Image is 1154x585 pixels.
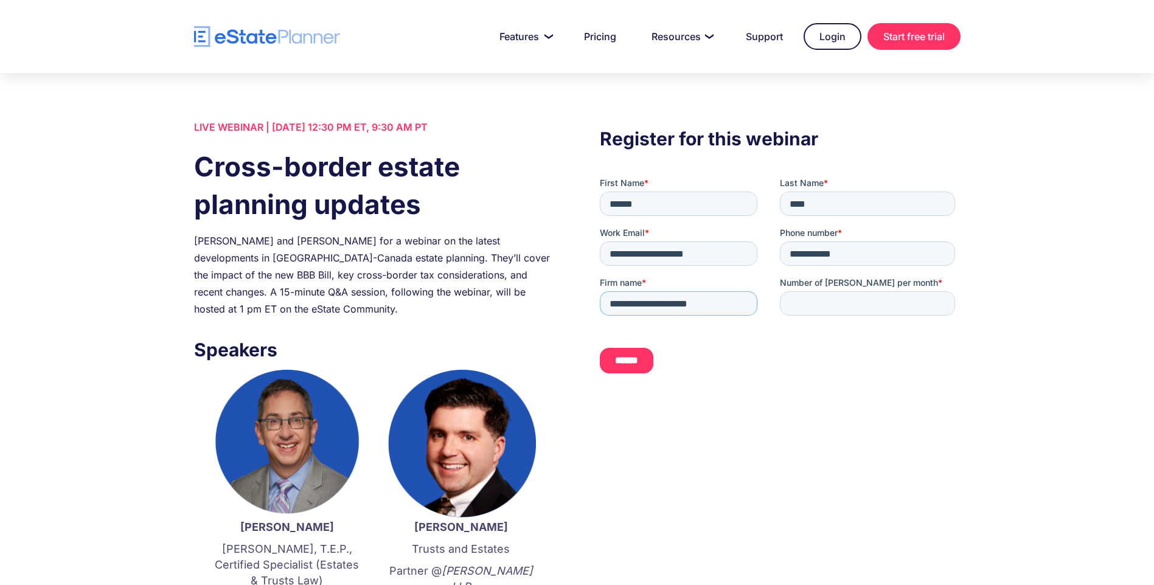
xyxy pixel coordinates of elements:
[804,23,861,50] a: Login
[386,541,536,557] p: Trusts and Estates
[414,521,508,533] strong: [PERSON_NAME]
[731,24,798,49] a: Support
[194,232,554,317] div: [PERSON_NAME] and [PERSON_NAME] for a webinar on the latest developments in [GEOGRAPHIC_DATA]-Can...
[194,336,554,364] h3: Speakers
[194,26,340,47] a: home
[240,521,334,533] strong: [PERSON_NAME]
[194,148,554,223] h1: Cross-border estate planning updates
[867,23,961,50] a: Start free trial
[637,24,725,49] a: Resources
[194,119,554,136] div: LIVE WEBINAR | [DATE] 12:30 PM ET, 9:30 AM PT
[485,24,563,49] a: Features
[600,125,960,153] h3: Register for this webinar
[600,177,960,384] iframe: Form 0
[569,24,631,49] a: Pricing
